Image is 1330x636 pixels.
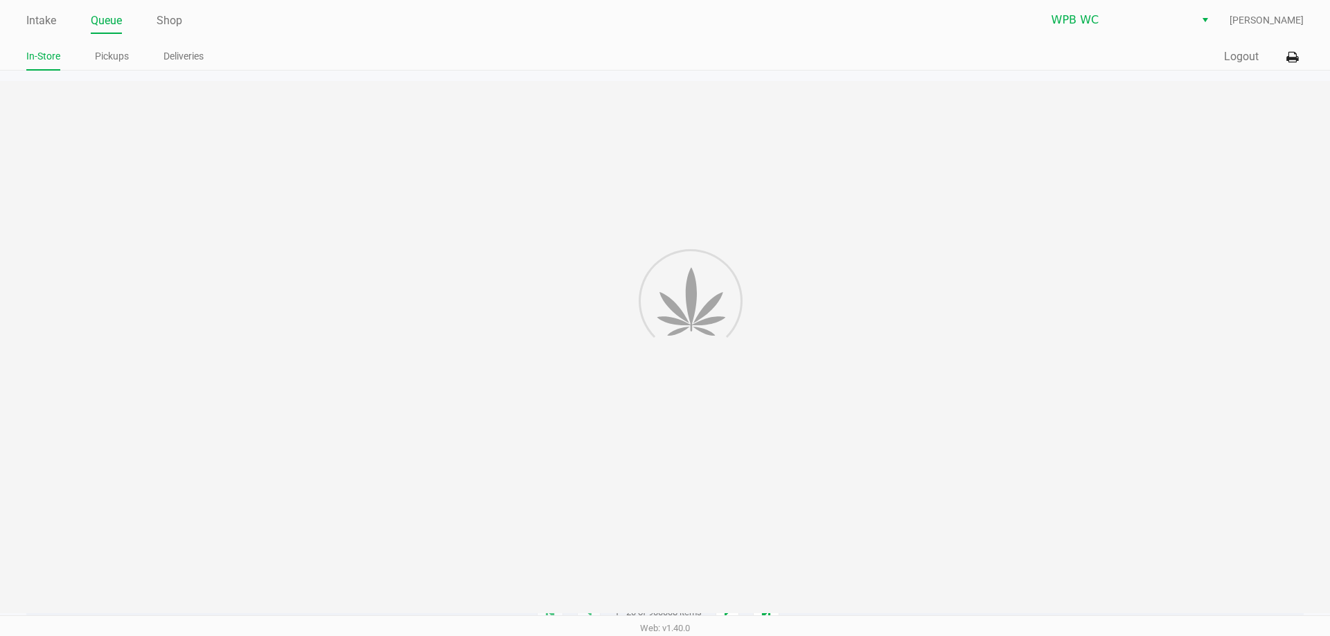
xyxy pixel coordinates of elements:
button: Select [1195,8,1215,33]
a: In-Store [26,48,60,65]
a: Deliveries [163,48,204,65]
span: WPB WC [1052,12,1187,28]
span: Web: v1.40.0 [640,623,690,633]
a: Intake [26,11,56,30]
a: Queue [91,11,122,30]
a: Shop [157,11,182,30]
a: Pickups [95,48,129,65]
button: Logout [1224,48,1259,65]
span: [PERSON_NAME] [1230,13,1304,28]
